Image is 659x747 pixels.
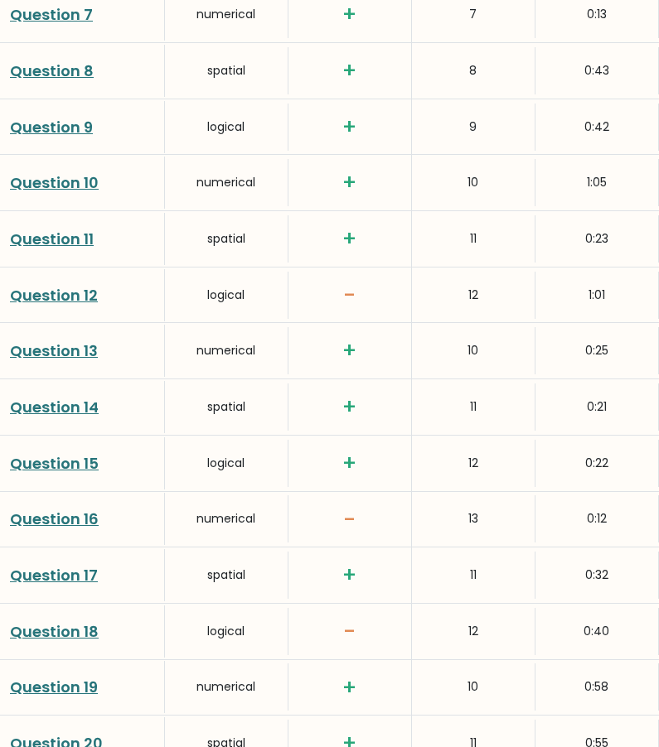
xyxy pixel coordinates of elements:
div: 0:58 [535,663,659,711]
div: numerical [165,663,288,711]
div: 1:01 [535,272,659,319]
div: spatial [165,47,288,94]
a: Question 8 [10,60,94,81]
div: 0:43 [535,47,659,94]
h3: + [298,394,401,420]
div: 0:32 [535,552,659,599]
div: 9 [412,104,535,151]
h3: + [298,338,401,364]
div: numerical [165,327,288,374]
a: Question 7 [10,4,93,25]
a: Question 10 [10,172,99,193]
a: Question 18 [10,621,99,642]
a: Question 17 [10,565,98,586]
a: Question 14 [10,397,99,417]
div: 13 [412,495,535,542]
a: Question 9 [10,117,93,137]
div: numerical [165,159,288,206]
div: 10 [412,663,535,711]
div: logical [165,608,288,655]
h3: + [298,2,401,27]
h3: + [298,58,401,84]
h3: + [298,562,401,588]
div: 11 [412,552,535,599]
h3: + [298,675,401,701]
div: logical [165,104,288,151]
div: spatial [165,552,288,599]
a: Question 11 [10,229,94,249]
div: 12 [412,440,535,487]
h3: + [298,170,401,195]
div: 0:42 [535,104,659,151]
div: logical [165,440,288,487]
div: 11 [412,215,535,263]
div: 0:22 [535,440,659,487]
h3: + [298,451,401,476]
div: 12 [412,272,535,319]
h3: + [298,226,401,252]
a: Question 15 [10,453,99,474]
div: 0:25 [535,327,659,374]
div: numerical [165,495,288,542]
h3: + [298,114,401,140]
div: 11 [412,383,535,431]
div: spatial [165,215,288,263]
div: 0:12 [535,495,659,542]
a: Question 19 [10,677,98,697]
a: Question 13 [10,340,98,361]
div: 1:05 [535,159,659,206]
div: 12 [412,608,535,655]
h3: - [298,507,401,533]
a: Question 12 [10,285,98,306]
div: logical [165,272,288,319]
a: Question 16 [10,508,99,529]
div: spatial [165,383,288,431]
div: 0:21 [535,383,659,431]
h3: - [298,282,401,308]
div: 0:23 [535,215,659,263]
div: 8 [412,47,535,94]
h3: - [298,619,401,644]
div: 10 [412,159,535,206]
div: 0:40 [535,608,659,655]
div: 10 [412,327,535,374]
